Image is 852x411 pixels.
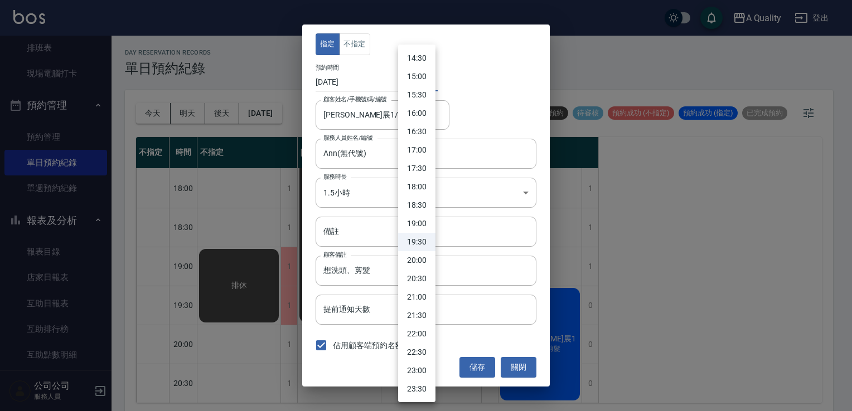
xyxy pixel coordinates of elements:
li: 15:30 [398,86,435,104]
li: 14:30 [398,49,435,67]
li: 17:00 [398,141,435,159]
li: 15:00 [398,67,435,86]
li: 23:00 [398,361,435,380]
li: 20:00 [398,251,435,270]
li: 16:00 [398,104,435,123]
li: 19:30 [398,233,435,251]
li: 21:00 [398,288,435,306]
li: 19:00 [398,214,435,233]
li: 23:30 [398,380,435,398]
li: 20:30 [398,270,435,288]
li: 21:30 [398,306,435,325]
li: 22:00 [398,325,435,343]
li: 18:30 [398,196,435,214]
li: 16:30 [398,123,435,141]
li: 22:30 [398,343,435,361]
li: 17:30 [398,159,435,178]
li: 18:00 [398,178,435,196]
